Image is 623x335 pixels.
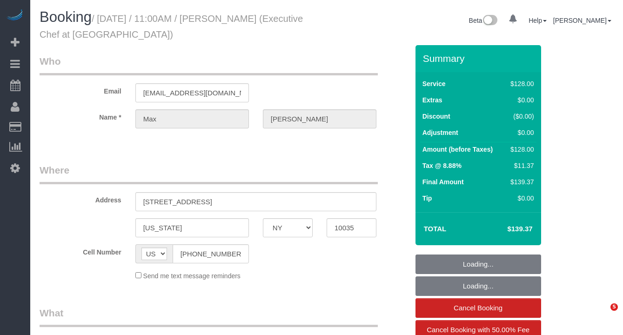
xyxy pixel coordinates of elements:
a: [PERSON_NAME] [553,17,611,24]
input: Cell Number [173,244,249,263]
label: Name * [33,109,128,122]
label: Adjustment [422,128,458,137]
div: $0.00 [507,128,534,137]
img: Automaid Logo [6,9,24,22]
h3: Summary [423,53,536,64]
div: $0.00 [507,95,534,105]
img: New interface [482,15,497,27]
legend: Who [40,54,378,75]
input: First Name [135,109,249,128]
label: Discount [422,112,450,121]
label: Amount (before Taxes) [422,145,493,154]
a: Help [529,17,547,24]
input: Last Name [263,109,376,128]
div: $128.00 [507,145,534,154]
h4: $139.37 [479,225,532,233]
input: Zip Code [327,218,376,237]
label: Extras [422,95,442,105]
label: Email [33,83,128,96]
div: $139.37 [507,177,534,187]
a: Cancel Booking [415,298,541,318]
span: 5 [610,303,618,311]
label: Service [422,79,446,88]
legend: What [40,306,378,327]
label: Address [33,192,128,205]
strong: Total [424,225,447,233]
label: Tax @ 8.88% [422,161,462,170]
span: Cancel Booking with 50.00% Fee [427,326,529,334]
legend: Where [40,163,378,184]
div: $128.00 [507,79,534,88]
div: $0.00 [507,194,534,203]
input: Email [135,83,249,102]
input: City [135,218,249,237]
a: Beta [469,17,498,24]
div: ($0.00) [507,112,534,121]
span: Send me text message reminders [143,272,241,280]
label: Cell Number [33,244,128,257]
iframe: Intercom live chat [591,303,614,326]
span: Booking [40,9,92,25]
label: Final Amount [422,177,464,187]
div: $11.37 [507,161,534,170]
small: / [DATE] / 11:00AM / [PERSON_NAME] (Executive Chef at [GEOGRAPHIC_DATA]) [40,13,303,40]
label: Tip [422,194,432,203]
